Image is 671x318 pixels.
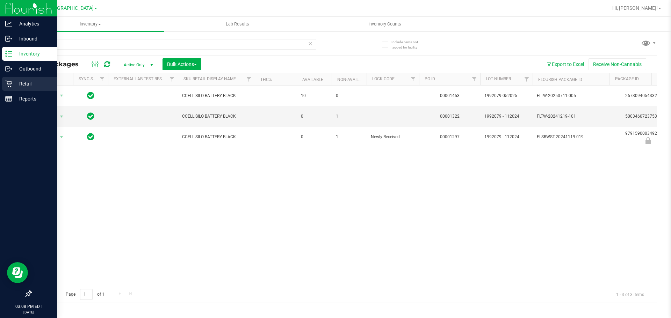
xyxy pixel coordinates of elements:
[17,17,164,31] a: Inventory
[425,76,435,81] a: PO ID
[167,61,197,67] span: Bulk Actions
[372,76,395,81] a: Lock Code
[301,93,327,99] span: 10
[12,35,54,43] p: Inbound
[5,35,12,42] inline-svg: Inbound
[80,289,93,300] input: 1
[542,58,589,70] button: Export to Excel
[484,134,528,140] span: 1992079 - 112024
[391,39,426,50] span: Include items not tagged for facility
[337,77,368,82] a: Non-Available
[12,50,54,58] p: Inventory
[182,113,251,120] span: CCELL SILO BATTERY BLACK
[182,93,251,99] span: CCELL SILO BATTERY BLACK
[611,289,650,299] span: 1 - 3 of 3 items
[46,5,94,11] span: [GEOGRAPHIC_DATA]
[12,80,54,88] p: Retail
[183,76,236,81] a: Sku Retail Display Name
[308,39,313,48] span: Clear
[440,114,460,119] a: 00001322
[216,21,259,27] span: Lab Results
[359,21,411,27] span: Inventory Counts
[7,262,28,283] iframe: Resource center
[60,289,110,300] span: Page of 1
[87,111,94,121] span: In Sync
[5,50,12,57] inline-svg: Inventory
[538,77,582,82] a: Flourish Package ID
[260,77,272,82] a: THC%
[5,20,12,27] inline-svg: Analytics
[87,132,94,142] span: In Sync
[5,95,12,102] inline-svg: Reports
[96,73,108,85] a: Filter
[12,65,54,73] p: Outbound
[12,95,54,103] p: Reports
[311,17,458,31] a: Inventory Counts
[114,76,168,81] a: External Lab Test Result
[336,93,362,99] span: 0
[57,132,66,142] span: select
[371,134,415,140] span: Newly Received
[537,93,605,99] span: FLTW-20250711-005
[612,5,658,11] span: Hi, [PERSON_NAME]!
[301,134,327,140] span: 0
[440,134,460,139] a: 00001297
[87,91,94,101] span: In Sync
[182,134,251,140] span: CCELL SILO BATTERY BLACK
[36,60,86,68] span: All Packages
[302,77,323,82] a: Available
[3,303,54,310] p: 03:08 PM EDT
[301,113,327,120] span: 0
[164,17,311,31] a: Lab Results
[3,310,54,315] p: [DATE]
[163,58,201,70] button: Bulk Actions
[469,73,480,85] a: Filter
[5,65,12,72] inline-svg: Outbound
[521,73,533,85] a: Filter
[57,112,66,121] span: select
[537,134,605,140] span: FLSRWST-20241119-019
[407,73,419,85] a: Filter
[484,113,528,120] span: 1992079 - 112024
[615,76,639,81] a: Package ID
[166,73,178,85] a: Filter
[12,20,54,28] p: Analytics
[336,134,362,140] span: 1
[5,80,12,87] inline-svg: Retail
[31,39,316,50] input: Search Package ID, Item Name, SKU, Lot or Part Number...
[440,93,460,98] a: 00001453
[486,76,511,81] a: Lot Number
[537,113,605,120] span: FLTW-20241219-101
[336,113,362,120] span: 1
[17,21,164,27] span: Inventory
[243,73,255,85] a: Filter
[57,91,66,101] span: select
[484,93,528,99] span: 1992079-052025
[589,58,646,70] button: Receive Non-Cannabis
[79,76,106,81] a: Sync Status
